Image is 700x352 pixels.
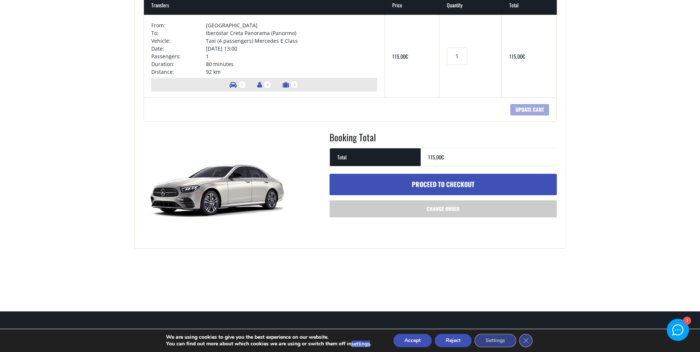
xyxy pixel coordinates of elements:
span: 4 [263,80,272,89]
span: 1 [238,80,246,89]
td: Distance: [151,68,206,76]
td: [GEOGRAPHIC_DATA] [206,21,377,29]
li: Number of vehicles [226,78,250,92]
bdi: 115,00 [392,52,408,60]
img: Taxi (4 passengers) Mercedes E Class [144,131,291,241]
td: To: [151,29,206,37]
input: Update cart [510,104,549,115]
td: Passengers: [151,52,206,60]
a: Change order [330,200,557,217]
h2: Booking Total [330,131,557,148]
td: Date: [151,45,206,52]
span: € [406,52,408,60]
button: Accept [393,334,432,347]
td: 92 km [206,68,377,76]
th: Total [330,148,421,166]
td: Taxi (4 passengers) Mercedes E Class [206,37,377,45]
p: We are using cookies to give you the best experience on our website. [166,334,371,341]
td: 80 minutes [206,60,377,68]
bdi: 115,00 [428,153,444,161]
button: Close GDPR Cookie Banner [519,334,532,347]
button: Reject [435,334,472,347]
button: settings [351,341,370,347]
button: Settings [475,334,516,347]
div: 1 [683,317,690,325]
td: [DATE] 13:00 [206,45,377,52]
li: Number of passengers [254,78,275,92]
td: Iberostar Creta Panorama (Panormo) [206,29,377,37]
td: From: [151,21,206,29]
li: Number of luggage items [279,78,302,92]
input: Transfers quantity [447,48,467,65]
span: € [441,153,444,161]
p: You can find out more about which cookies we are using or switch them off in . [166,341,371,347]
td: Vehicle: [151,37,206,45]
span: 3 [290,80,299,89]
td: Duration: [151,60,206,68]
a: Proceed to checkout [330,174,557,195]
span: € [523,52,525,60]
bdi: 115,00 [509,52,525,60]
td: 1 [206,52,377,60]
